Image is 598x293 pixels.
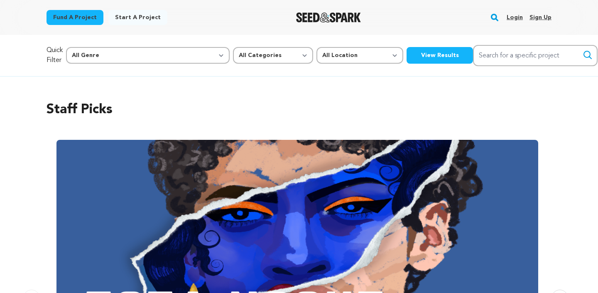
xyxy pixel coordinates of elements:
a: Fund a project [47,10,103,25]
a: Start a project [108,10,167,25]
a: Login [507,11,523,24]
input: Search for a specific project [473,45,598,66]
img: Seed&Spark Logo Dark Mode [296,12,361,22]
p: Quick Filter [47,45,63,65]
button: View Results [407,47,473,64]
a: Seed&Spark Homepage [296,12,361,22]
h2: Staff Picks [47,100,551,120]
a: Sign up [529,11,551,24]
